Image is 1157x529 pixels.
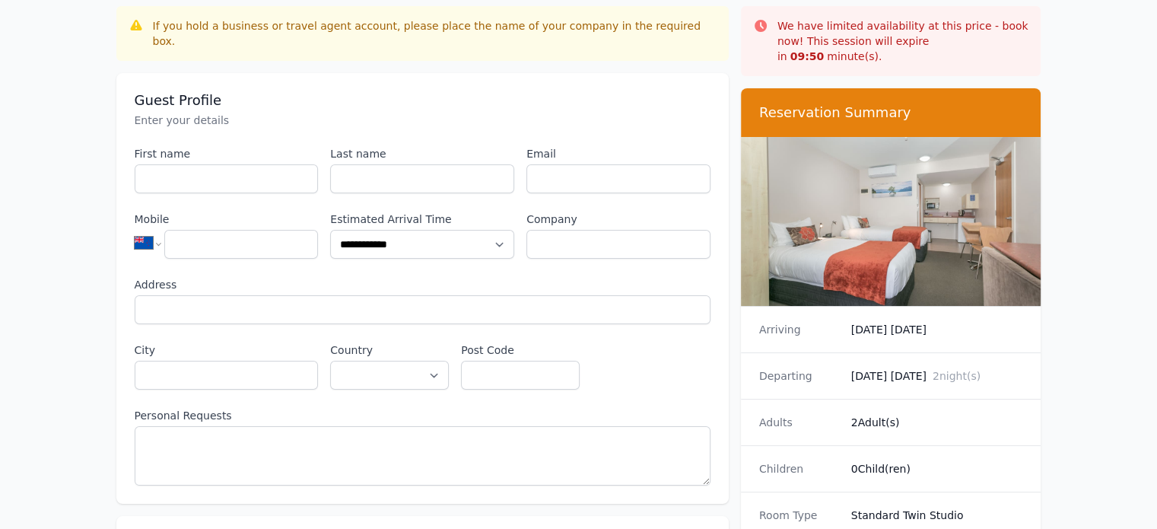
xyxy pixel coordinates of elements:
strong: 09 : 50 [790,50,825,62]
label: Company [526,212,710,227]
dt: Children [759,461,839,476]
dt: Adults [759,415,839,430]
h3: Guest Profile [135,91,710,110]
dd: [DATE] [DATE] [851,368,1023,384]
label: Personal Requests [135,408,710,423]
label: Address [135,277,710,292]
img: Standard Twin Studio [741,137,1041,306]
label: Country [330,343,449,358]
p: We have limited availability at this price - book now! This session will expire in minute(s). [777,18,1029,64]
label: Email [526,146,710,161]
label: Mobile [135,212,319,227]
label: Last name [330,146,514,161]
dt: Departing [759,368,839,384]
label: First name [135,146,319,161]
label: Estimated Arrival Time [330,212,514,227]
label: Post Code [461,343,580,358]
span: 2 night(s) [933,370,981,382]
dd: 2 Adult(s) [851,415,1023,430]
dt: Arriving [759,322,839,337]
label: City [135,343,319,358]
dd: 0 Child(ren) [851,461,1023,476]
p: Enter your details [135,113,710,128]
dd: [DATE] [DATE] [851,322,1023,337]
h3: Reservation Summary [759,104,1023,122]
div: If you hold a business or travel agent account, please place the name of your company in the requ... [153,18,717,49]
dt: Room Type [759,508,839,523]
dd: Standard Twin Studio [851,508,1023,523]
